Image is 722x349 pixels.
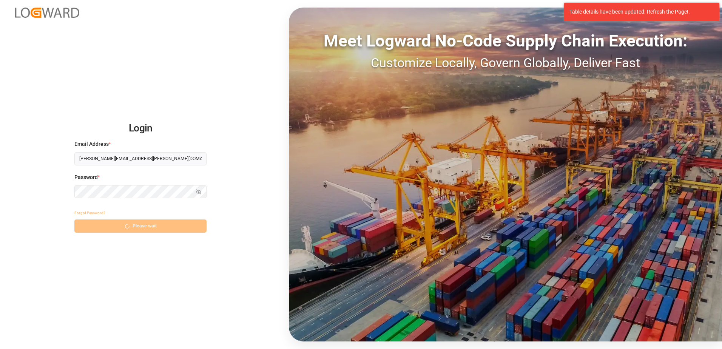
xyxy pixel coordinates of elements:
[74,173,98,181] span: Password
[15,8,79,18] img: Logward_new_orange.png
[569,8,708,16] div: Table details have been updated. Refresh the Page!.
[74,152,207,165] input: Enter your email
[289,28,722,53] div: Meet Logward No-Code Supply Chain Execution:
[74,116,207,141] h2: Login
[289,53,722,73] div: Customize Locally, Govern Globally, Deliver Fast
[74,140,109,148] span: Email Address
